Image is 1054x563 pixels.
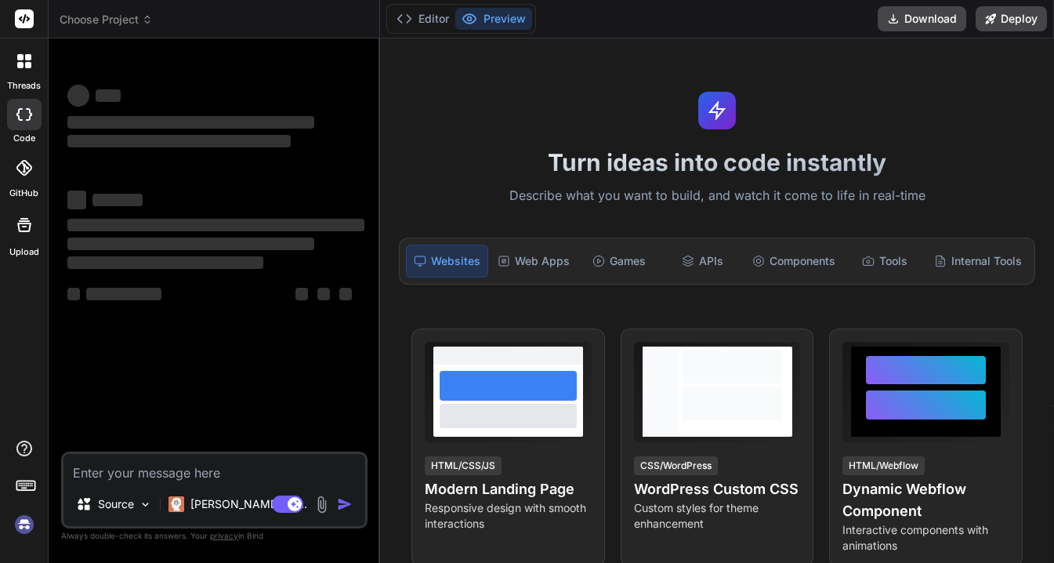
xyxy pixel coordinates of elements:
[842,478,1009,522] h4: Dynamic Webflow Component
[67,238,314,250] span: ‌
[746,245,842,278] div: Components
[389,148,1045,176] h1: Turn ideas into code instantly
[842,456,925,475] div: HTML/Webflow
[313,496,331,514] img: attachment
[295,288,308,300] span: ‌
[67,256,263,269] span: ‌
[878,6,966,31] button: Download
[13,132,35,145] label: code
[61,528,368,543] p: Always double-check its answers. Your in Bind
[92,194,143,206] span: ‌
[425,500,592,532] p: Responsive design with smooth interactions
[98,496,134,512] p: Source
[491,245,576,278] div: Web Apps
[86,288,161,300] span: ‌
[67,288,80,300] span: ‌
[7,79,41,93] label: threads
[67,85,89,107] span: ‌
[634,478,801,500] h4: WordPress Custom CSS
[67,135,291,147] span: ‌
[96,89,121,102] span: ‌
[9,245,39,259] label: Upload
[168,496,184,512] img: Claude 4 Sonnet
[842,522,1009,554] p: Interactive components with animations
[845,245,925,278] div: Tools
[9,187,38,200] label: GitHub
[928,245,1028,278] div: Internal Tools
[60,12,153,27] span: Choose Project
[425,456,502,475] div: HTML/CSS/JS
[579,245,659,278] div: Games
[390,8,455,30] button: Editor
[455,8,532,30] button: Preview
[317,288,330,300] span: ‌
[406,245,487,278] div: Websites
[425,478,592,500] h4: Modern Landing Page
[634,456,718,475] div: CSS/WordPress
[337,496,353,512] img: icon
[11,511,38,538] img: signin
[139,498,152,511] img: Pick Models
[67,191,86,209] span: ‌
[67,219,364,231] span: ‌
[976,6,1047,31] button: Deploy
[339,288,352,300] span: ‌
[67,116,314,129] span: ‌
[634,500,801,532] p: Custom styles for theme enhancement
[662,245,742,278] div: APIs
[210,531,238,540] span: privacy
[190,496,307,512] p: [PERSON_NAME] 4 S..
[389,186,1045,206] p: Describe what you want to build, and watch it come to life in real-time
